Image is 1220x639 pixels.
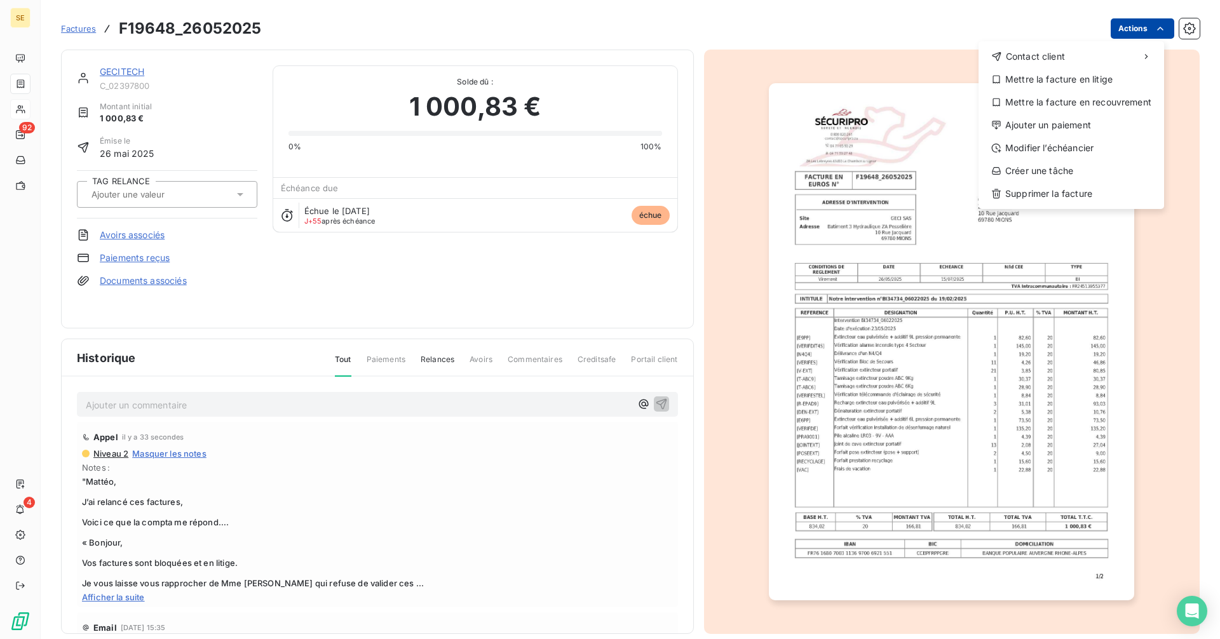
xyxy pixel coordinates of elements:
div: Actions [979,41,1164,209]
div: Créer une tâche [984,161,1159,181]
div: Ajouter un paiement [984,115,1159,135]
div: Supprimer la facture [984,184,1159,204]
div: Mettre la facture en recouvrement [984,92,1159,112]
div: Mettre la facture en litige [984,69,1159,90]
span: Contact client [1006,50,1065,63]
div: Modifier l’échéancier [984,138,1159,158]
